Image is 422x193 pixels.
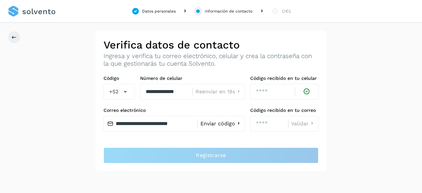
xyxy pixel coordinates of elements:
span: +52 [109,88,118,96]
span: Enviar código [200,121,235,126]
span: Validar [291,121,309,126]
button: Validar [291,120,316,127]
span: Registrarse [196,152,226,159]
button: Registrarse [104,147,318,163]
label: Número de celular [140,76,245,81]
label: Código recibido en tu correo [250,108,318,113]
div: Información de contacto [205,8,253,14]
label: Correo electrónico [104,108,245,113]
div: Datos personales [142,8,176,14]
button: Enviar código [200,120,242,127]
div: CIEC [282,8,291,14]
p: Ingresa y verifica tu correo electrónico, celular y crea la contraseña con la que gestionarás tu ... [104,52,318,68]
button: Reenviar en 18s [196,88,242,95]
span: Reenviar en 18s [196,89,235,94]
h2: Verifica datos de contacto [104,39,318,51]
label: Código [104,76,135,81]
label: Código recibido en tu celular [250,76,318,81]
